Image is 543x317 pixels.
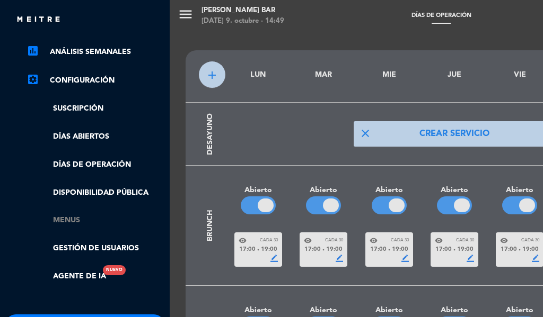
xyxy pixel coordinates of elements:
i: settings_applications [27,73,39,86]
a: Gestión de usuarios [27,242,164,255]
img: MEITRE [16,16,61,24]
a: Suscripción [27,103,164,115]
a: Agente de IANuevo [27,270,106,283]
a: Disponibilidad pública [27,187,164,199]
a: Configuración [27,74,164,87]
a: Días de Operación [27,159,164,171]
a: Menus [27,214,164,227]
a: assessmentANÁLISIS SEMANALES [27,46,164,58]
a: Días abiertos [27,131,164,143]
div: Nuevo [103,265,126,275]
i: assessment [27,44,39,57]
